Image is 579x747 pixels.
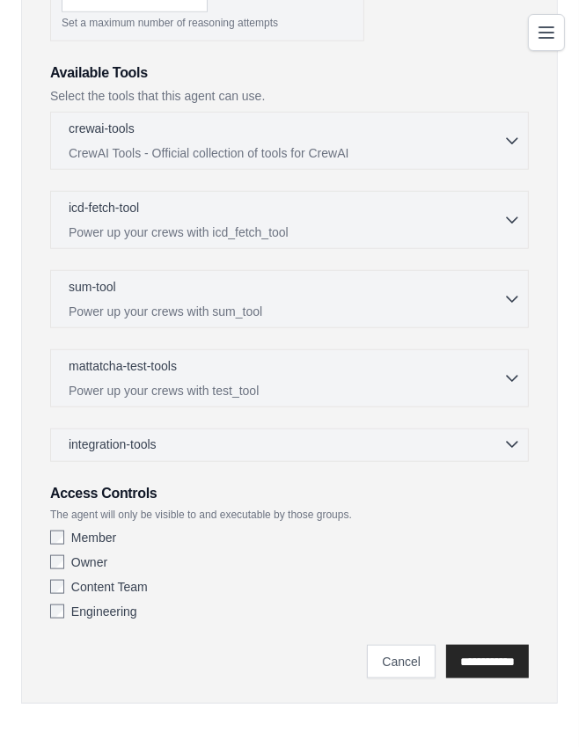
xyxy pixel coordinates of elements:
[71,603,137,620] label: Engineering
[50,483,529,504] h3: Access Controls
[58,199,521,241] button: icd-fetch-tool Power up your crews with icd_fetch_tool
[69,382,503,399] p: Power up your crews with test_tool
[69,278,116,296] p: sum-tool
[50,508,529,522] p: The agent will only be visible to and executable by those groups.
[69,357,177,375] p: mattatcha-test-tools
[528,14,565,51] button: Toggle navigation
[367,645,436,678] a: Cancel
[69,303,503,320] p: Power up your crews with sum_tool
[69,120,135,137] p: crewai-tools
[50,62,529,84] h3: Available Tools
[58,278,521,320] button: sum-tool Power up your crews with sum_tool
[71,578,148,596] label: Content Team
[58,120,521,162] button: crewai-tools CrewAI Tools - Official collection of tools for CrewAI
[69,436,157,453] span: integration-tools
[71,529,116,546] label: Member
[58,436,521,453] button: integration-tools
[69,199,139,216] p: icd-fetch-tool
[69,144,503,162] p: CrewAI Tools - Official collection of tools for CrewAI
[58,357,521,399] button: mattatcha-test-tools Power up your crews with test_tool
[71,553,107,571] label: Owner
[50,87,529,105] p: Select the tools that this agent can use.
[62,16,353,30] p: Set a maximum number of reasoning attempts
[69,223,503,241] p: Power up your crews with icd_fetch_tool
